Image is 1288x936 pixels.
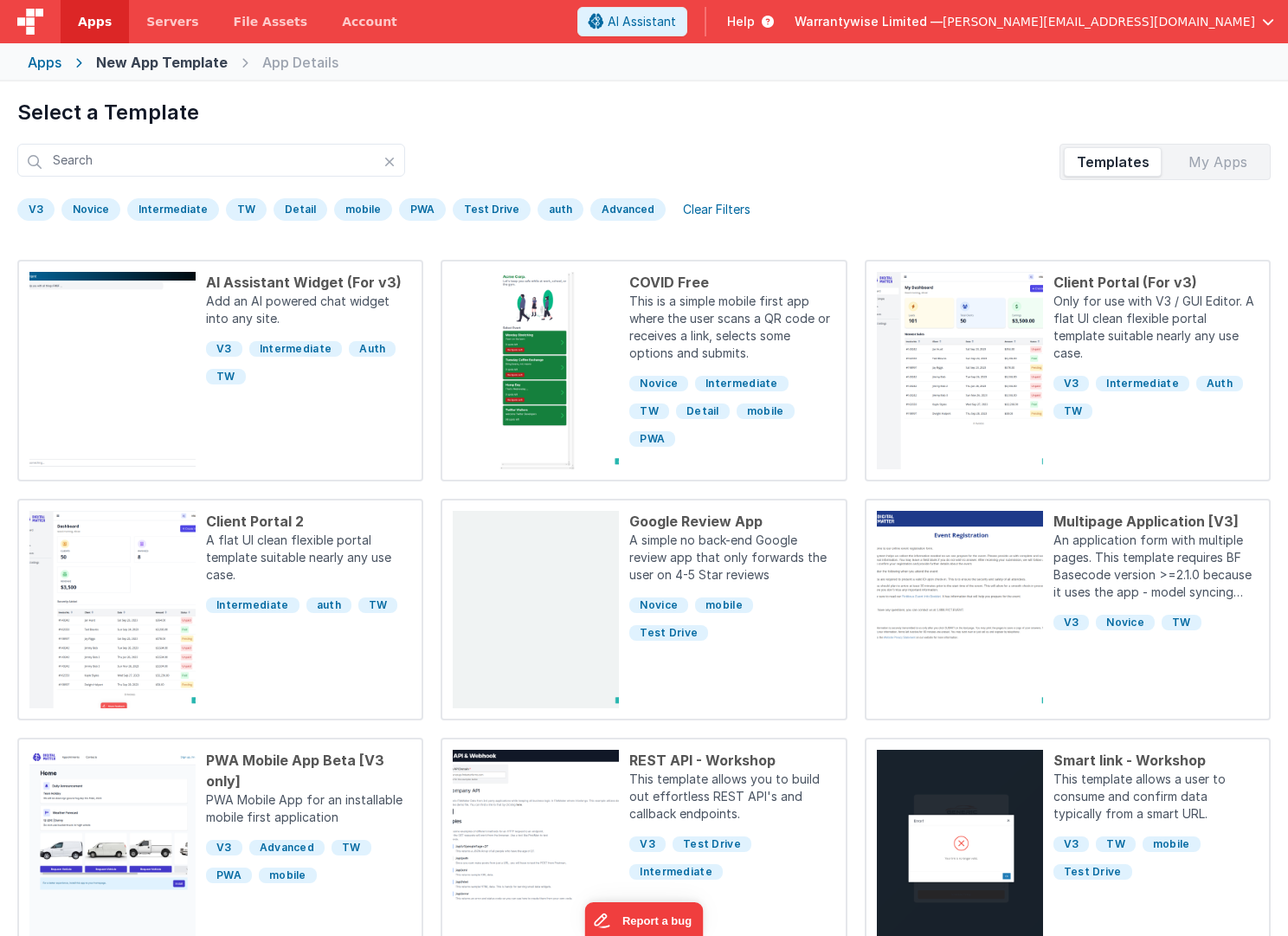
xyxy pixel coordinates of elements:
span: [PERSON_NAME][EMAIL_ADDRESS][DOMAIN_NAME] [943,13,1255,30]
p: Add an AI powered chat widget into any site. [206,293,411,331]
span: mobile [695,597,753,613]
div: Multipage Application [V3] [1053,511,1259,532]
div: Templates [1064,148,1162,176]
div: Novice [61,198,120,221]
span: TW [1162,615,1201,630]
span: Novice [629,597,688,613]
span: mobile [1143,836,1201,852]
span: Intermediate [1096,376,1189,391]
div: COVID Free [629,272,834,293]
span: Detail [676,403,730,419]
span: TW [358,597,398,613]
div: Client Portal (For v3) [1053,272,1259,293]
div: Smart link - Workshop [1053,750,1259,771]
p: This template allows you to build out effortless REST API's and callback endpoints. [629,771,834,826]
span: Test Drive [629,625,708,641]
span: PWA [629,431,675,447]
input: Search [17,144,405,177]
p: This is a simple mobile first app where the user scans a QR code or receives a link, selects some... [629,293,834,365]
div: Google Review App [629,511,834,532]
span: Intermediate [249,341,343,357]
span: Novice [1096,615,1155,630]
div: AI Assistant Widget (For v3) [206,272,411,293]
span: TW [1053,403,1093,419]
span: V3 [206,840,242,855]
div: My Apps [1169,148,1266,176]
p: An application form with multiple pages. This template requires BF Basecode version >=2.1.0 becau... [1053,532,1259,604]
span: mobile [259,868,317,883]
span: Warrantywise Limited — [795,13,943,30]
div: PWA [399,198,446,221]
span: auth [306,597,351,613]
span: Novice [629,376,688,391]
span: File Assets [234,13,308,30]
div: PWA Mobile App Beta [V3 only] [206,750,411,791]
span: PWA [206,868,252,883]
span: Intermediate [695,376,789,391]
span: TW [629,403,669,419]
div: App Details [262,52,338,73]
span: V3 [1053,376,1090,391]
div: REST API - Workshop [629,750,834,771]
p: A simple no back-end Google review app that only forwards the user on 4-5 Star reviews [629,532,834,587]
span: Test Drive [673,836,751,852]
span: TW [206,369,246,384]
span: Auth [1196,376,1243,391]
div: auth [538,198,583,221]
div: Test Drive [453,198,531,221]
p: A flat UI clean flexible portal template suitable nearly any use case. [206,532,411,587]
span: Intermediate [206,597,299,613]
div: mobile [334,198,392,221]
span: Auth [349,341,396,357]
div: Advanced [590,198,666,221]
span: AI Assistant [608,13,676,30]
div: New App Template [96,52,228,73]
button: AI Assistant [577,7,687,36]
div: TW [226,198,267,221]
div: Clear Filters [673,197,761,222]
span: V3 [1053,615,1090,630]
p: This template allows a user to consume and confirm data typically from a smart URL. [1053,771,1259,826]
span: TW [1096,836,1136,852]
div: V3 [17,198,55,221]
span: Intermediate [629,864,723,880]
span: Test Drive [1053,864,1132,880]
div: Detail [274,198,327,221]
button: Warrantywise Limited — [PERSON_NAME][EMAIL_ADDRESS][DOMAIN_NAME] [795,13,1274,30]
span: Advanced [249,840,325,855]
p: PWA Mobile App for an installable mobile first application [206,791,411,829]
span: V3 [629,836,666,852]
div: Intermediate [127,198,219,221]
p: Only for use with V3 / GUI Editor. A flat UI clean flexible portal template suitable nearly any u... [1053,293,1259,365]
span: mobile [737,403,795,419]
span: Servers [146,13,198,30]
div: Client Portal 2 [206,511,411,532]
h1: Select a Template [17,99,1271,126]
span: V3 [1053,836,1090,852]
div: Apps [28,52,61,73]
span: Help [727,13,755,30]
span: TW [332,840,371,855]
span: Apps [78,13,112,30]
span: V3 [206,341,242,357]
